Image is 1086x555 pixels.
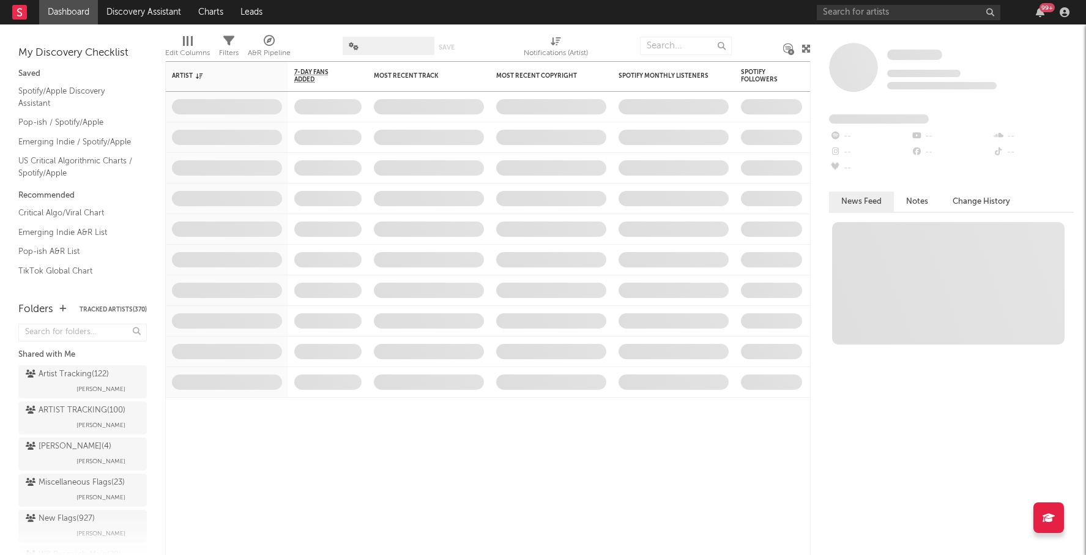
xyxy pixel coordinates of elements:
a: US Critical Algorithmic Charts / Spotify/Apple [18,154,135,179]
button: Notes [894,192,940,212]
div: -- [910,144,992,160]
span: Some Artist [887,50,942,60]
span: [PERSON_NAME] [76,526,125,541]
a: New Flags(927)[PERSON_NAME] [18,510,147,543]
div: ARTIST TRACKING ( 100 ) [26,403,125,418]
div: Notifications (Artist) [524,31,588,66]
span: Tracking Since: [DATE] [887,70,961,77]
div: -- [829,144,910,160]
div: Folders [18,302,53,317]
div: Artist [172,72,264,80]
div: Shared with Me [18,348,147,362]
span: [PERSON_NAME] [76,490,125,505]
div: Most Recent Copyright [496,72,588,80]
a: Artist Tracking(122)[PERSON_NAME] [18,365,147,398]
div: Most Recent Track [374,72,466,80]
div: A&R Pipeline [248,31,291,66]
a: [PERSON_NAME](4)[PERSON_NAME] [18,438,147,471]
a: Pop-ish / Spotify/Apple [18,116,135,129]
span: 7-Day Fans Added [294,69,343,83]
input: Search for folders... [18,324,147,341]
button: 99+ [1036,7,1044,17]
div: New Flags ( 927 ) [26,512,95,526]
button: Change History [940,192,1022,212]
span: [PERSON_NAME] [76,382,125,397]
a: TikTok Global Chart [18,264,135,278]
a: Spotify/Apple Discovery Assistant [18,84,135,110]
span: 0 fans last week [887,82,997,89]
a: Pop-ish A&R List [18,245,135,258]
a: ARTIST TRACKING(100)[PERSON_NAME] [18,401,147,434]
div: -- [992,144,1074,160]
div: Spotify Monthly Listeners [619,72,710,80]
a: Emerging Indie A&R List [18,226,135,239]
a: Critical Algo/Viral Chart [18,206,135,220]
div: [PERSON_NAME] ( 4 ) [26,439,111,454]
button: News Feed [829,192,894,212]
div: -- [992,129,1074,144]
div: -- [910,129,992,144]
input: Search for artists [817,5,1000,20]
button: Tracked Artists(370) [80,307,147,313]
div: A&R Pipeline [248,46,291,61]
div: Filters [219,31,239,66]
div: 99 + [1040,3,1055,12]
button: Save [439,44,455,51]
div: Miscellaneous Flags ( 23 ) [26,475,125,490]
div: Recommended [18,188,147,203]
div: Filters [219,46,239,61]
div: Notifications (Artist) [524,46,588,61]
a: Emerging Indie / Spotify/Apple [18,135,135,149]
div: -- [829,160,910,176]
div: My Discovery Checklist [18,46,147,61]
span: [PERSON_NAME] [76,454,125,469]
a: Miscellaneous Flags(23)[PERSON_NAME] [18,474,147,507]
span: [PERSON_NAME] [76,418,125,433]
div: Saved [18,67,147,81]
input: Search... [640,37,732,55]
div: Spotify Followers [741,69,784,83]
div: Edit Columns [165,31,210,66]
span: Fans Added by Platform [829,114,929,124]
div: -- [829,129,910,144]
a: Some Artist [887,49,942,61]
div: Artist Tracking ( 122 ) [26,367,109,382]
div: Edit Columns [165,46,210,61]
